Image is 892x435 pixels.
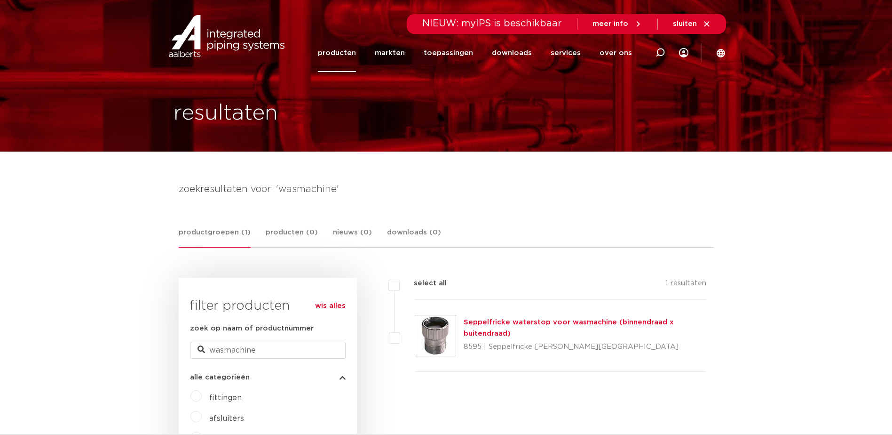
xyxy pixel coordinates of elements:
a: nieuws (0) [333,227,372,247]
a: downloads [492,34,532,72]
span: meer info [592,20,628,27]
img: Thumbnail for Seppelfricke waterstop voor wasmachine (binnendraad x buitendraad) [415,315,456,356]
p: 8595 | Seppelfricke [PERSON_NAME][GEOGRAPHIC_DATA] [464,339,707,354]
button: alle categorieën [190,374,346,381]
a: toepassingen [424,34,473,72]
a: markten [375,34,405,72]
a: meer info [592,20,642,28]
a: afsluiters [209,415,244,422]
span: sluiten [673,20,697,27]
a: downloads (0) [387,227,441,247]
h4: zoekresultaten voor: 'wasmachine' [179,182,714,197]
nav: Menu [318,34,632,72]
a: wis alles [315,300,346,312]
a: services [551,34,581,72]
a: producten (0) [266,227,318,247]
h3: filter producten [190,297,346,315]
input: zoeken [190,342,346,359]
span: NIEUW: myIPS is beschikbaar [422,19,562,28]
a: sluiten [673,20,711,28]
p: 1 resultaten [665,278,706,292]
label: select all [400,278,447,289]
a: productgroepen (1) [179,227,251,248]
label: zoek op naam of productnummer [190,323,314,334]
a: Seppelfricke waterstop voor wasmachine (binnendraad x buitendraad) [464,319,674,337]
a: over ons [600,34,632,72]
a: producten [318,34,356,72]
h1: resultaten [174,98,278,129]
span: alle categorieën [190,374,250,381]
a: fittingen [209,394,242,402]
div: my IPS [679,34,688,72]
